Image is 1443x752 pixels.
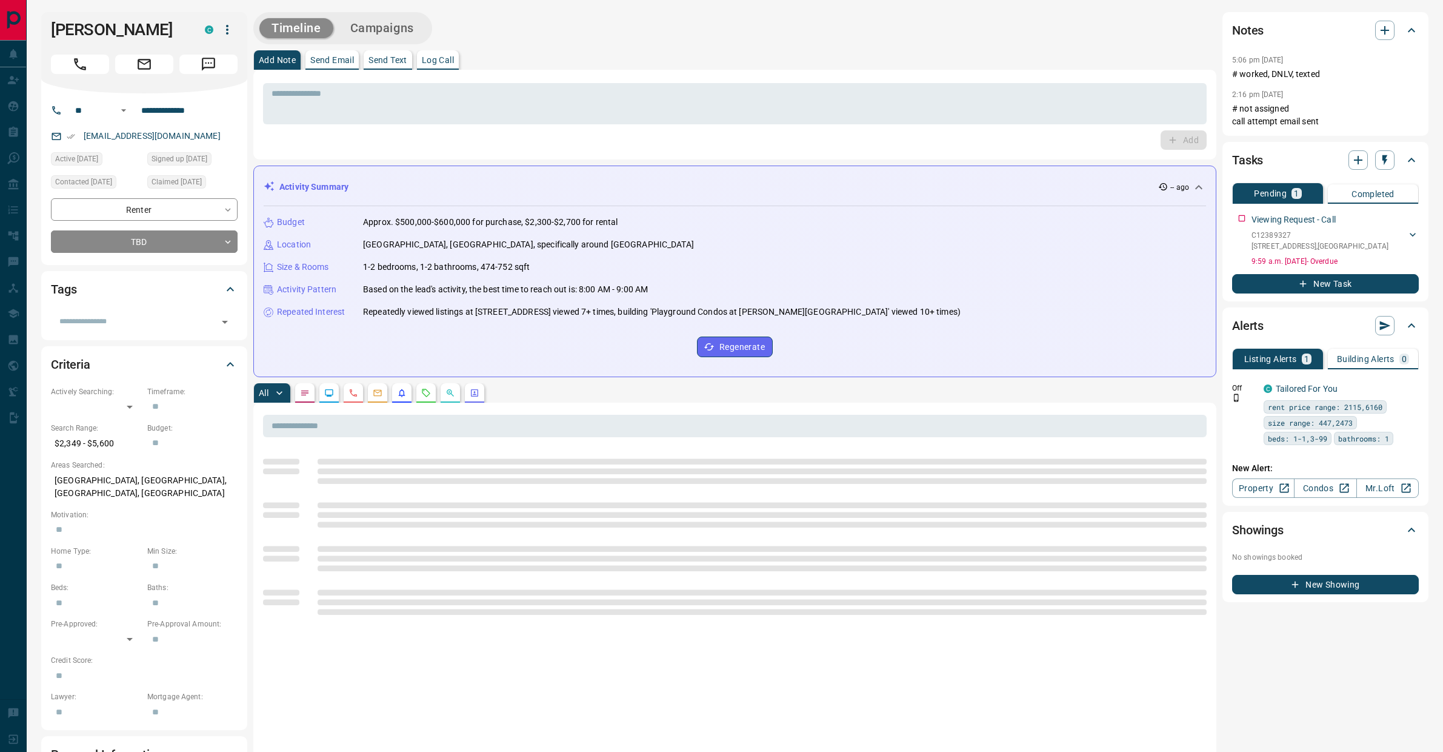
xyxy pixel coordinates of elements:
p: Motivation: [51,509,238,520]
p: Pre-Approved: [51,619,141,629]
p: Areas Searched: [51,460,238,471]
p: Actively Searching: [51,386,141,397]
div: Fri Oct 25 2024 [147,175,238,192]
span: Email [115,55,173,74]
span: beds: 1-1,3-99 [1268,432,1327,445]
span: Claimed [DATE] [152,176,202,188]
p: Activity Pattern [277,283,336,296]
button: Regenerate [697,337,773,357]
svg: Requests [421,388,431,398]
p: Send Text [368,56,407,64]
h2: Tags [51,280,76,299]
p: All [259,389,268,397]
svg: Notes [300,388,310,398]
p: Add Note [259,56,296,64]
h2: Tasks [1232,150,1263,170]
button: Open [216,314,233,331]
p: 1 [1294,189,1299,198]
p: Beds: [51,582,141,593]
p: Baths: [147,582,238,593]
p: 1 [1304,355,1309,363]
button: New Showing [1232,575,1419,594]
svg: Calls [348,388,358,398]
p: Budget: [147,423,238,434]
p: New Alert: [1232,462,1419,475]
a: Property [1232,478,1295,498]
p: [STREET_ADDRESS] , [GEOGRAPHIC_DATA] [1251,241,1388,252]
p: Repeatedly viewed listings at [STREET_ADDRESS] viewed 7+ times, building 'Playground Condos at [P... [363,306,961,318]
div: condos.ca [1264,384,1272,393]
p: Viewing Request - Call [1251,213,1336,226]
span: size range: 447,2473 [1268,417,1353,429]
span: Active [DATE] [55,153,98,165]
p: Size & Rooms [277,261,329,274]
svg: Push Notification Only [1232,394,1241,402]
div: Tue Oct 14 2025 [51,152,141,169]
p: Log Call [422,56,454,64]
p: Send Email [310,56,354,64]
span: Contacted [DATE] [55,176,112,188]
svg: Agent Actions [470,388,479,398]
p: # not assigned call attempt email sent [1232,102,1419,128]
p: Pre-Approval Amount: [147,619,238,629]
p: Home Type: [51,546,141,557]
button: Open [116,103,131,118]
span: Message [179,55,238,74]
p: Pending [1254,189,1287,198]
p: No showings booked [1232,552,1419,563]
svg: Emails [373,388,382,398]
p: Listing Alerts [1244,355,1297,363]
p: [GEOGRAPHIC_DATA], [GEOGRAPHIC_DATA], [GEOGRAPHIC_DATA], [GEOGRAPHIC_DATA] [51,471,238,503]
p: Repeated Interest [277,306,345,318]
p: Building Alerts [1337,355,1395,363]
button: New Task [1232,274,1419,294]
p: Budget [277,216,305,229]
h2: Criteria [51,355,90,374]
h2: Alerts [1232,316,1264,335]
div: Criteria [51,350,238,379]
p: Approx. $500,000-$600,000 for purchase, $2,300-$2,700 for rental [363,216,618,229]
p: Location [277,238,311,251]
div: Alerts [1232,311,1419,340]
div: C12389327[STREET_ADDRESS],[GEOGRAPHIC_DATA] [1251,227,1419,254]
p: C12389327 [1251,230,1388,241]
button: Campaigns [338,18,426,38]
p: Based on the lead's activity, the best time to reach out is: 8:00 AM - 9:00 AM [363,283,648,296]
button: Timeline [259,18,333,38]
div: Fri Oct 25 2024 [147,152,238,169]
span: bathrooms: 1 [1338,432,1389,445]
span: Call [51,55,109,74]
h1: [PERSON_NAME] [51,20,187,39]
svg: Listing Alerts [397,388,407,398]
h2: Notes [1232,21,1264,40]
p: Search Range: [51,423,141,434]
div: Thu Nov 07 2024 [51,175,141,192]
p: Off [1232,383,1256,394]
a: Tailored For You [1276,384,1338,394]
a: Mr.Loft [1356,478,1419,498]
p: 0 [1402,355,1407,363]
p: 2:16 pm [DATE] [1232,90,1284,99]
p: Min Size: [147,546,238,557]
p: Completed [1351,190,1395,198]
a: [EMAIL_ADDRESS][DOMAIN_NAME] [84,131,221,141]
p: Timeframe: [147,386,238,397]
div: Renter [51,198,238,221]
p: 5:06 pm [DATE] [1232,56,1284,64]
svg: Opportunities [445,388,455,398]
svg: Email Verified [67,132,75,141]
div: Showings [1232,515,1419,545]
p: Lawyer: [51,691,141,702]
div: Notes [1232,16,1419,45]
p: [GEOGRAPHIC_DATA], [GEOGRAPHIC_DATA], specifically around [GEOGRAPHIC_DATA] [363,238,694,251]
span: rent price range: 2115,6160 [1268,401,1382,413]
p: 9:59 a.m. [DATE] - Overdue [1251,256,1419,267]
div: Activity Summary-- ago [264,176,1206,198]
span: Signed up [DATE] [152,153,207,165]
h2: Showings [1232,520,1284,540]
div: Tasks [1232,146,1419,175]
p: Mortgage Agent: [147,691,238,702]
a: Condos [1294,478,1356,498]
div: TBD [51,230,238,253]
svg: Lead Browsing Activity [324,388,334,398]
